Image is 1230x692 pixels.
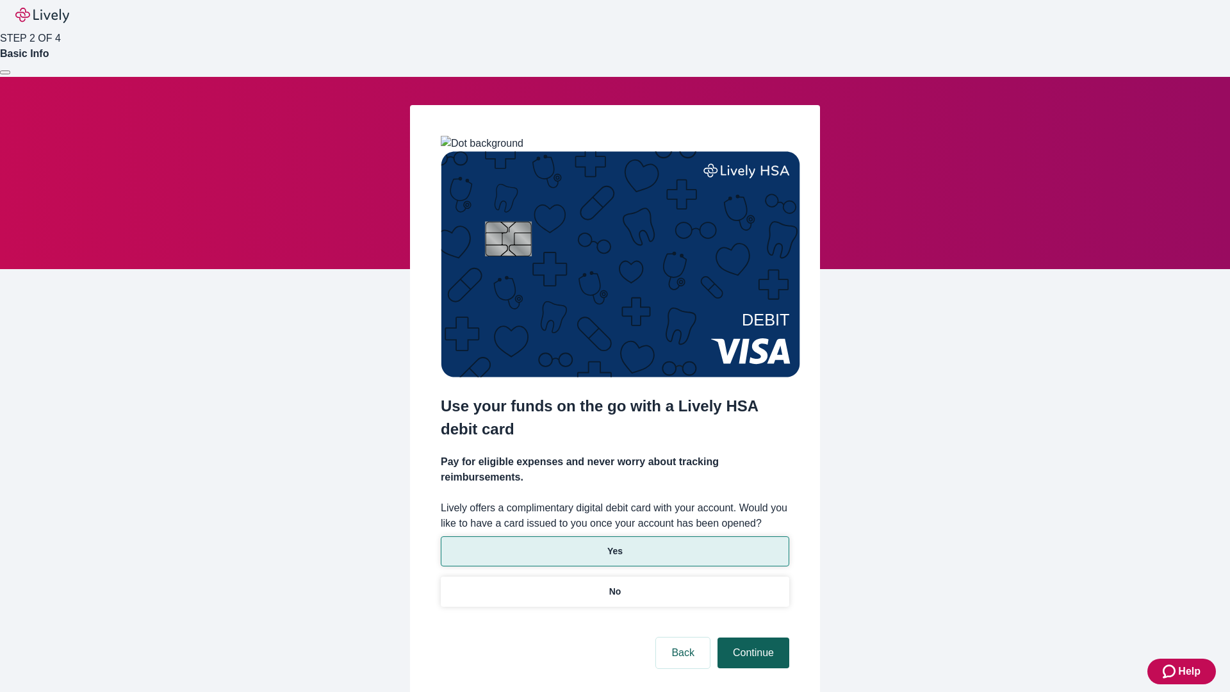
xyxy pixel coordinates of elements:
[717,638,789,668] button: Continue
[15,8,69,23] img: Lively
[441,151,800,377] img: Debit card
[1147,659,1216,684] button: Zendesk support iconHelp
[441,577,789,607] button: No
[1163,664,1178,679] svg: Zendesk support icon
[441,536,789,566] button: Yes
[441,500,789,531] label: Lively offers a complimentary digital debit card with your account. Would you like to have a card...
[609,585,621,598] p: No
[607,545,623,558] p: Yes
[441,454,789,485] h4: Pay for eligible expenses and never worry about tracking reimbursements.
[441,395,789,441] h2: Use your funds on the go with a Lively HSA debit card
[441,136,523,151] img: Dot background
[656,638,710,668] button: Back
[1178,664,1201,679] span: Help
